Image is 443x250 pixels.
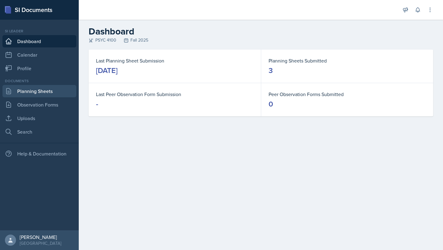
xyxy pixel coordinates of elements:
dt: Planning Sheets Submitted [269,57,426,64]
a: Dashboard [2,35,76,47]
a: Planning Sheets [2,85,76,97]
a: Observation Forms [2,99,76,111]
a: Calendar [2,49,76,61]
a: Search [2,126,76,138]
div: 0 [269,99,273,109]
dt: Peer Observation Forms Submitted [269,91,426,98]
a: Profile [2,62,76,75]
h2: Dashboard [89,26,433,37]
div: [GEOGRAPHIC_DATA] [20,240,61,246]
div: [PERSON_NAME] [20,234,61,240]
div: PSYC 4100 Fall 2025 [89,37,433,43]
div: Documents [2,78,76,84]
a: Uploads [2,112,76,124]
div: Help & Documentation [2,147,76,160]
div: - [96,99,98,109]
div: 3 [269,66,273,75]
div: Si leader [2,28,76,34]
dt: Last Planning Sheet Submission [96,57,253,64]
div: [DATE] [96,66,118,75]
dt: Last Peer Observation Form Submission [96,91,253,98]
